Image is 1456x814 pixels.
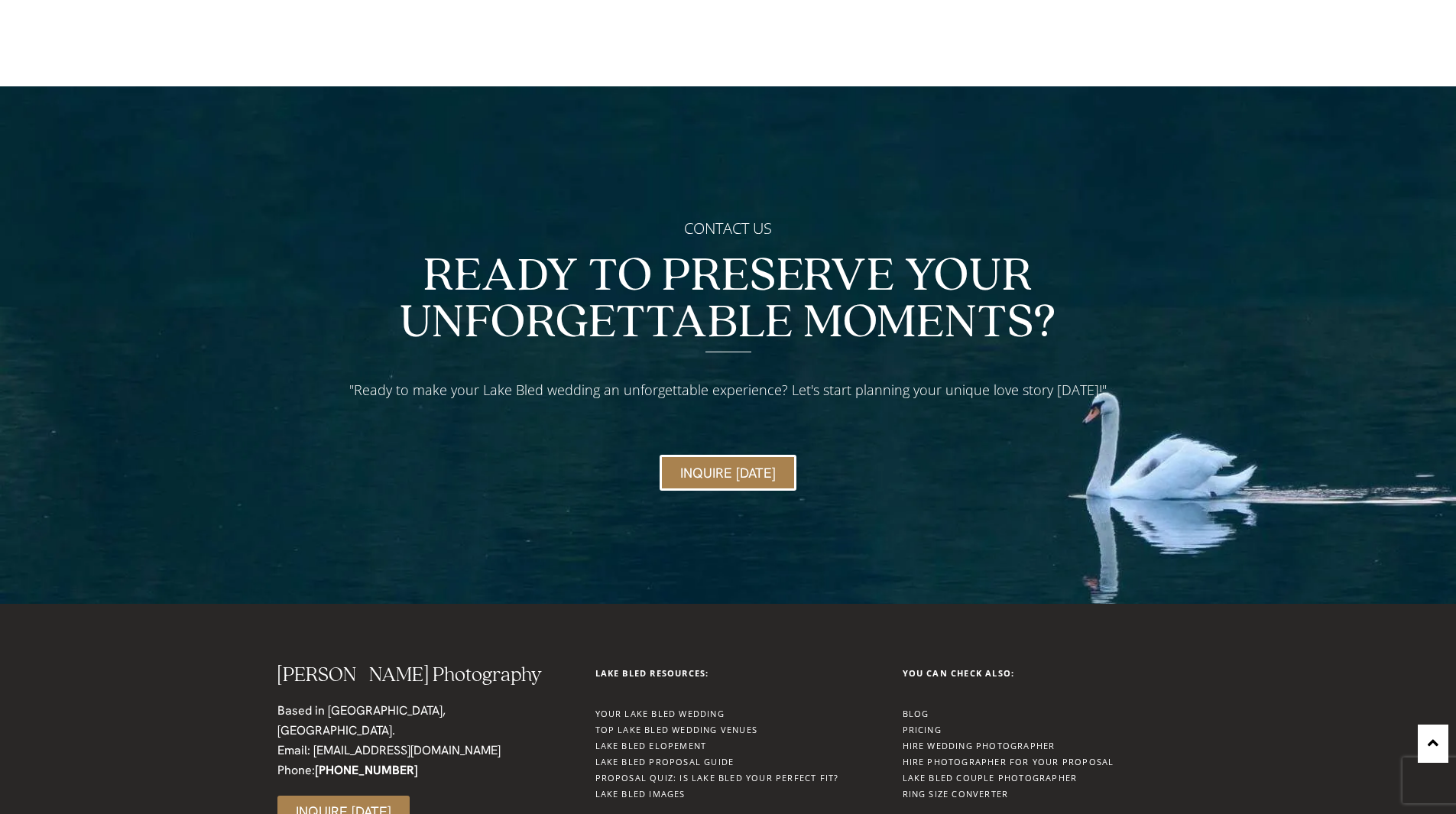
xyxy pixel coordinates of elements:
h2: Ready to Preserve Your Unforgettable Moments? [293,254,1164,347]
a: Your Lake Bled Wedding [595,708,725,719]
a: Lake Bled Images [595,788,686,799]
strong: LAKE BLED RESOURCES: [595,667,709,679]
a: Lake Bled Couple Photographer [903,772,1078,783]
div: Based in [GEOGRAPHIC_DATA], [GEOGRAPHIC_DATA]. [277,701,565,741]
a: Lake Bled Elopement [595,740,707,751]
a: Blog [903,708,929,719]
a: [PERSON_NAME] Photography [277,665,542,686]
a: Lake Bled Proposal Guide [595,756,734,767]
a: Top Lake Bled Wedding Venues [595,724,758,735]
strong: YOU CAN CHECK ALSO: [903,667,1015,679]
a: Ring Size Converter [903,788,1009,799]
a: Proposal Quiz: Is Lake Bled Your Perfect Fit? [595,772,839,783]
a: Hire Wedding Photographer [903,740,1056,751]
span: Inquire [DATE] [680,466,776,479]
a: Hire Photographer for your Proposal [903,756,1114,767]
p: "Ready to make your Lake Bled wedding an unforgettable experience? Let's start planning your uniq... [293,379,1164,401]
a: Inquire [DATE] [660,455,796,491]
a: [PHONE_NUMBER] [315,762,418,778]
a: Pricing [903,724,942,735]
div: Contact Us [293,219,1164,238]
div: Email: [EMAIL_ADDRESS][DOMAIN_NAME] Phone: [277,741,565,780]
